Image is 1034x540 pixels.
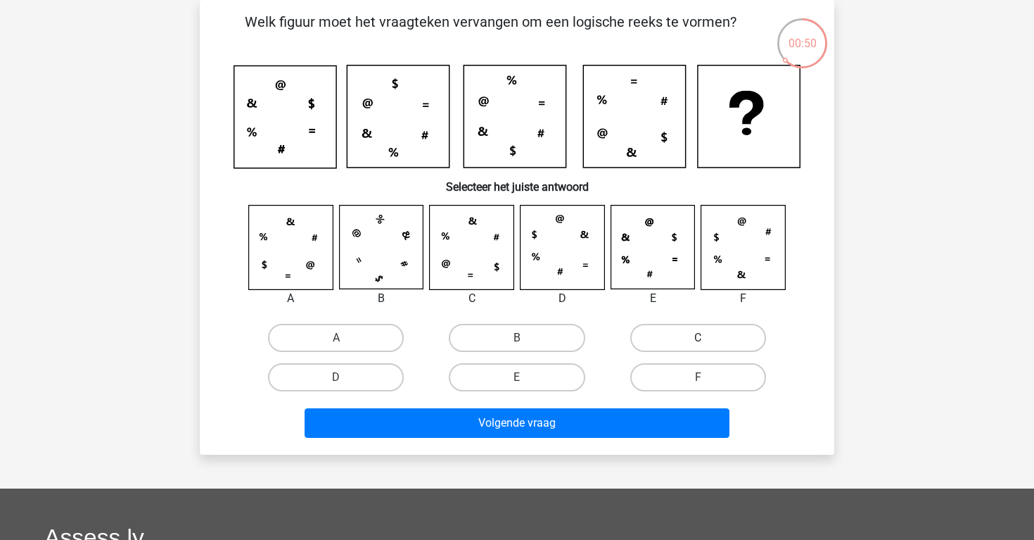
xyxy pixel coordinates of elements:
[222,169,812,194] h6: Selecteer het juiste antwoord
[449,324,585,352] label: B
[630,363,766,391] label: F
[509,290,615,307] div: D
[776,17,829,52] div: 00:50
[238,290,344,307] div: A
[449,363,585,391] label: E
[305,408,730,438] button: Volgende vraag
[328,290,435,307] div: B
[419,290,525,307] div: C
[600,290,706,307] div: E
[222,11,759,54] p: Welk figuur moet het vraagteken vervangen om een logische reeks te vormen?
[268,324,404,352] label: A
[268,363,404,391] label: D
[690,290,796,307] div: F
[630,324,766,352] label: C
